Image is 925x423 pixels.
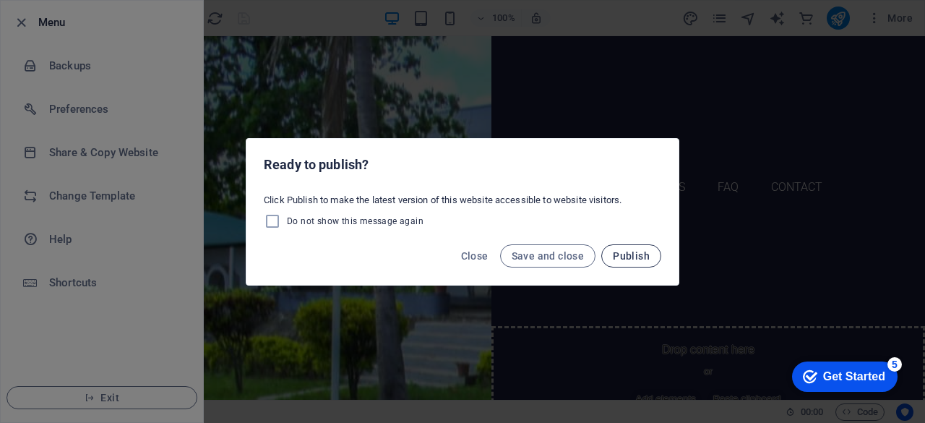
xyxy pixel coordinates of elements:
[287,215,423,227] span: Do not show this message again
[650,353,729,373] span: Paste clipboard
[107,3,121,17] div: 5
[572,353,644,373] span: Add elements
[500,244,596,268] button: Save and close
[512,250,585,262] span: Save and close
[434,290,867,393] div: Drop content here
[12,7,117,38] div: Get Started 5 items remaining, 0% complete
[246,188,679,236] div: Click Publish to make the latest version of this website accessible to website visitors.
[461,250,489,262] span: Close
[43,16,105,29] div: Get Started
[455,244,494,268] button: Close
[613,250,650,262] span: Publish
[264,156,661,174] h2: Ready to publish?
[601,244,661,268] button: Publish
